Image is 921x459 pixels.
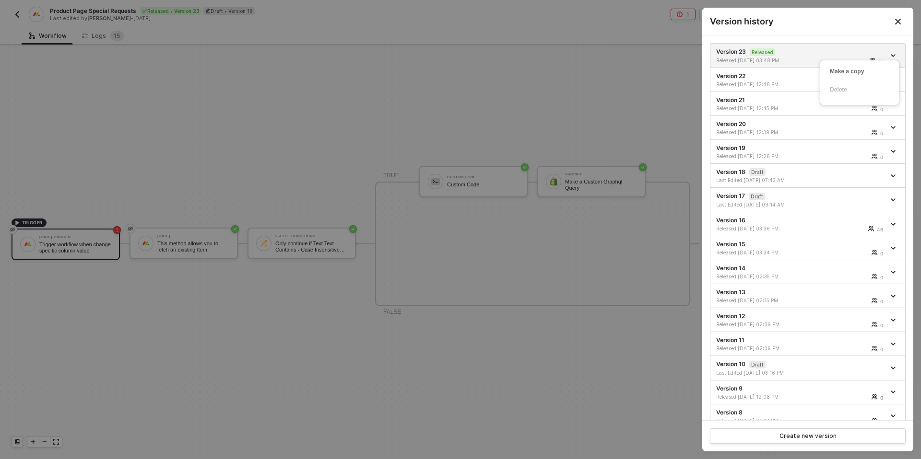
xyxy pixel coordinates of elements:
[877,226,883,233] div: 46
[878,57,883,65] div: 18
[749,193,765,200] sup: Draft
[716,408,885,424] div: Version 8
[891,173,897,178] span: icon-arrow-down
[891,413,897,418] span: icon-arrow-down
[716,168,885,184] div: Version 18
[891,149,897,154] span: icon-arrow-down
[716,393,802,400] div: Released [DATE] 12:08 PM
[710,428,906,444] button: Create new version
[891,318,897,322] span: icon-arrow-down
[872,153,878,159] span: icon-users
[716,345,802,352] div: Released [DATE] 02:09 PM
[830,67,889,76] div: Make a copy
[716,81,802,88] div: Released [DATE] 12:48 PM
[872,298,878,303] span: icon-users
[872,250,878,255] span: icon-users
[716,201,802,208] div: Last Edited [DATE] 09:14 AM
[716,120,885,136] div: Version 20
[891,342,897,346] span: icon-arrow-down
[880,321,883,329] div: 0
[716,240,885,256] div: Version 15
[830,85,889,94] div: Delete
[716,288,885,304] div: Version 13
[716,273,802,280] div: Released [DATE] 02:35 PM
[880,153,883,161] div: 0
[880,345,883,353] div: 0
[891,366,897,370] span: icon-arrow-down
[716,57,802,64] div: Released [DATE] 03:48 PM
[891,390,897,394] span: icon-arrow-down
[880,274,883,281] div: 0
[880,394,883,402] div: 0
[872,394,878,400] span: icon-users
[868,226,875,231] span: icon-users
[872,321,878,327] span: icon-users
[716,369,802,376] div: Last Edited [DATE] 03:16 PM
[750,48,775,56] sup: Released
[716,225,802,232] div: Released [DATE] 03:36 PM
[716,192,885,208] div: Version 17
[710,15,906,27] div: Version history
[749,361,766,368] sup: Draft
[891,125,897,130] span: icon-arrow-down
[880,418,883,425] div: 0
[716,144,885,160] div: Version 19
[883,8,913,35] button: Close
[716,360,885,376] div: Version 10
[716,216,885,232] div: Version 16
[716,384,885,400] div: Version 9
[872,129,878,135] span: icon-users
[716,417,802,424] div: Released [DATE] 01:07 PM
[880,250,883,257] div: 0
[891,197,897,202] span: icon-arrow-down
[891,246,897,251] span: icon-arrow-down
[716,321,802,328] div: Released [DATE] 02:09 PM
[872,345,878,351] span: icon-users
[872,418,878,424] span: icon-users
[716,249,802,256] div: Released [DATE] 03:34 PM
[716,129,802,136] div: Released [DATE] 12:39 PM
[880,298,883,305] div: 0
[779,432,837,440] div: Create new version
[749,168,766,176] sup: Draft
[716,72,885,88] div: Version 22
[891,294,897,298] span: icon-arrow-down
[872,274,878,279] span: icon-users
[716,264,885,280] div: Version 14
[716,312,885,328] div: Version 12
[716,297,802,304] div: Released [DATE] 02:15 PM
[880,105,883,113] div: 0
[870,57,876,63] span: icon-users
[716,177,802,184] div: Last Edited [DATE] 07:43 AM
[891,270,897,275] span: icon-arrow-down
[891,53,897,58] span: icon-arrow-down
[891,222,897,227] span: icon-arrow-down
[880,129,883,137] div: 0
[716,96,885,112] div: Version 21
[716,47,885,64] div: Version 23
[716,105,802,112] div: Released [DATE] 12:45 PM
[872,105,878,111] span: icon-users
[716,336,885,352] div: Version 11
[716,153,802,160] div: Released [DATE] 12:28 PM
